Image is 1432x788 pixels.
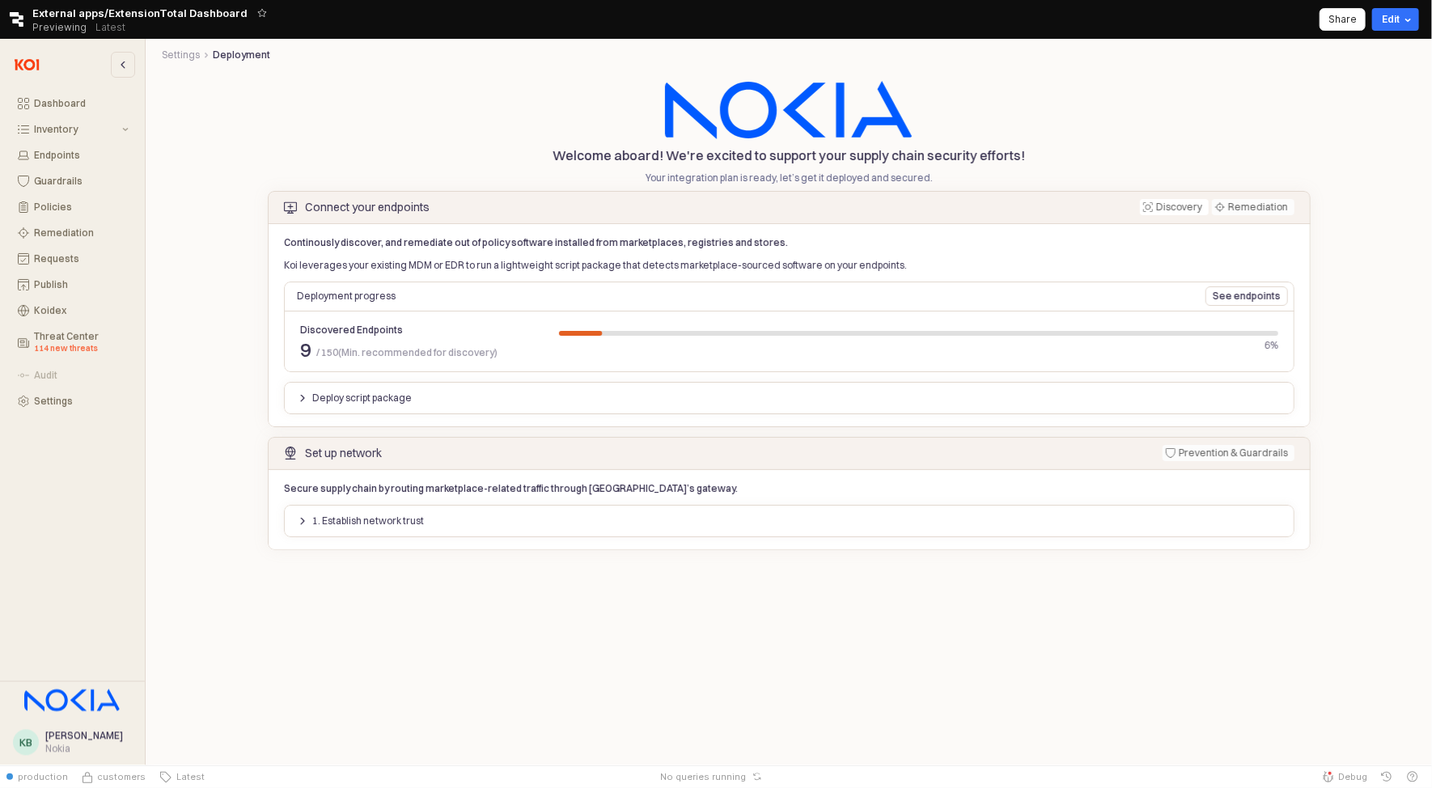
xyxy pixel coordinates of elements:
[559,339,1278,352] div: 6%
[32,5,248,21] span: External apps/ExtensionTotal Dashboard
[32,16,134,39] div: Previewing Latest
[162,171,1416,185] p: Your integration plan is ready, let’s get it deployed and secured.
[34,227,129,239] div: Remediation
[162,146,1416,165] p: Welcome aboard! We're excited to support your supply chain security efforts!
[8,390,138,413] button: Settings
[34,150,129,161] div: Endpoints
[8,299,138,322] button: Koidex
[34,253,129,265] div: Requests
[74,765,152,788] button: Source Control
[1156,199,1202,215] div: Discovery
[1205,286,1288,306] button: See endpoints
[13,730,39,756] button: KB
[45,743,123,756] div: Nokia
[660,770,746,783] span: No queries running
[8,248,138,270] button: Requests
[1338,770,1367,783] span: Debug
[559,331,1278,352] div: Progress bar
[312,392,412,405] p: Deploy script package
[284,258,1294,273] p: Koi leverages your existing MDM or EDR to run a lightweight script package that detects marketpla...
[1328,13,1357,26] p: Share
[1374,765,1400,788] button: History
[34,305,129,316] div: Koidex
[146,39,1432,765] main: App Body
[172,770,205,783] span: Latest
[213,49,270,61] button: Deployment
[1179,445,1288,461] div: Prevention & Guardrails
[97,770,146,783] span: customers
[8,222,138,244] button: Remediation
[1228,199,1288,215] div: Remediation
[32,19,87,36] span: Previewing
[316,345,320,361] span: /
[290,511,431,531] button: 1. Establish network trust
[152,765,211,788] button: Latest
[300,337,311,362] span: 9
[300,324,498,337] div: Discovered Endpoints
[87,16,134,39] button: Releases and History
[305,447,382,460] div: Set up network
[34,370,129,381] div: Audit
[300,340,311,359] span: 9
[1320,8,1366,31] button: Share app
[254,5,270,21] button: Add app to favorites
[162,49,1416,61] nav: Breadcrumbs
[8,273,138,296] button: Publish
[8,144,138,167] button: Endpoints
[34,331,129,355] div: Threat Center
[8,325,138,361] button: Threat Center
[8,364,138,387] button: Audit
[297,289,1032,303] p: Deployment progress
[8,118,138,141] button: Inventory
[34,201,129,213] div: Policies
[8,170,138,193] button: Guardrails
[34,176,129,187] div: Guardrails
[8,196,138,218] button: Policies
[95,21,125,34] p: Latest
[19,735,32,751] div: KB
[18,770,68,783] span: production
[1372,8,1419,31] button: Edit
[34,279,129,290] div: Publish
[1315,765,1374,788] button: Debug
[284,235,1294,250] p: Continously discover, and remediate out of policy software installed from marketplaces, registrie...
[1213,290,1281,303] p: See endpoints
[305,201,430,214] div: Connect your endpoints
[338,345,498,361] span: (Min. recommended for discovery)
[290,388,419,408] button: Deploy script package
[45,730,123,742] span: [PERSON_NAME]
[34,342,129,355] div: 114 new threats
[315,345,498,361] span: 150(Min. recommended for discovery)
[321,346,338,358] span: 150
[8,92,138,115] button: Dashboard
[312,515,424,527] p: 1. Establish network trust
[34,124,119,135] div: Inventory
[162,49,200,61] button: Settings
[34,396,129,407] div: Settings
[284,481,876,496] p: Secure supply chain by routing marketplace-related traffic through [GEOGRAPHIC_DATA]’s gateway.
[749,772,765,782] button: Reset app state
[34,98,129,109] div: Dashboard
[1400,765,1426,788] button: Help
